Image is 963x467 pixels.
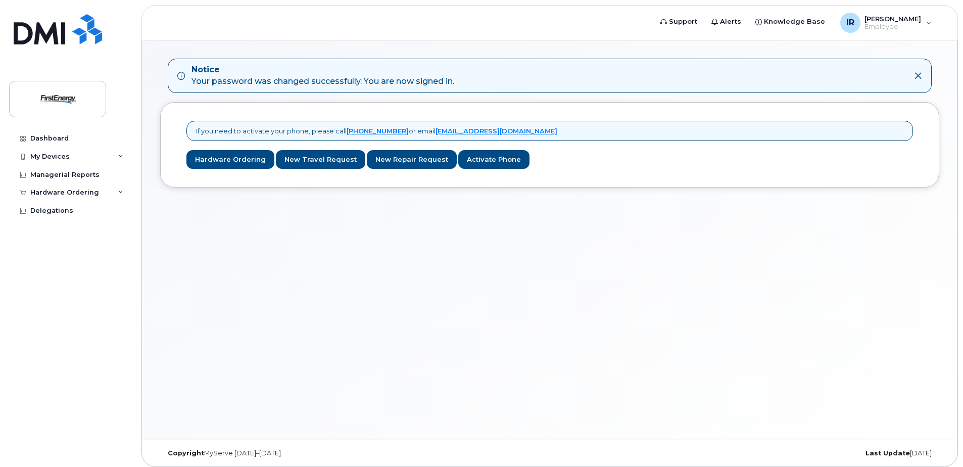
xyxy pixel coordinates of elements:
a: [EMAIL_ADDRESS][DOMAIN_NAME] [436,127,557,135]
strong: Last Update [865,449,910,457]
p: If you need to activate your phone, please call or email [196,126,557,136]
div: MyServe [DATE]–[DATE] [160,449,420,457]
a: Activate Phone [458,150,529,169]
a: [PHONE_NUMBER] [347,127,409,135]
strong: Copyright [168,449,204,457]
a: Hardware Ordering [186,150,274,169]
a: New Travel Request [276,150,365,169]
div: Your password was changed successfully. You are now signed in. [191,64,454,87]
div: [DATE] [680,449,939,457]
strong: Notice [191,64,454,76]
a: New Repair Request [367,150,457,169]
